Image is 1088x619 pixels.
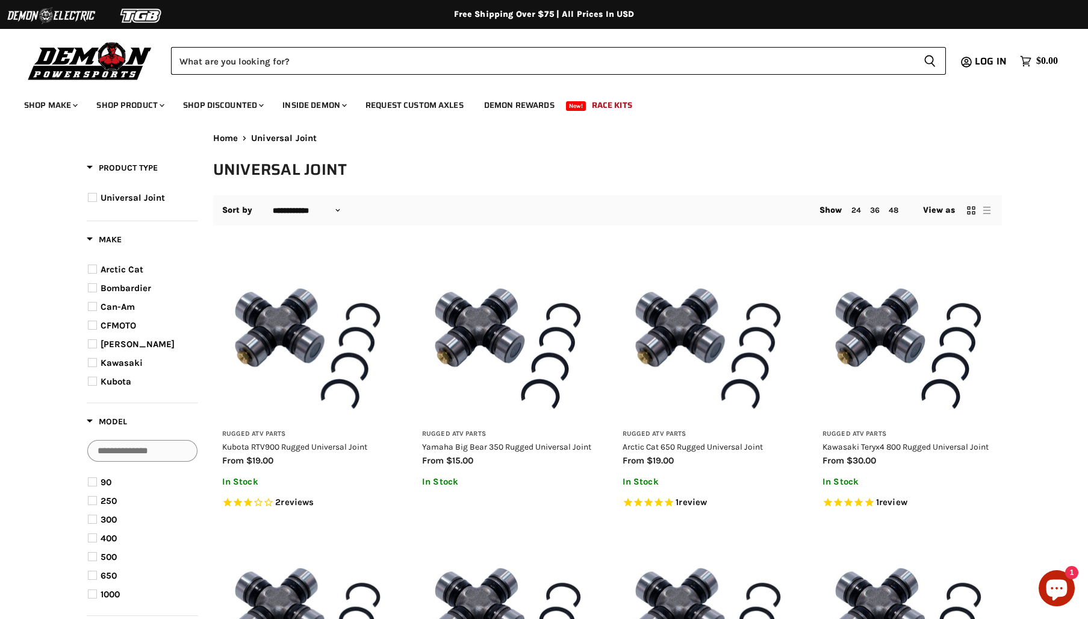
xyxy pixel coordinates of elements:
button: Filter by Make [87,234,122,249]
p: In Stock [822,477,993,487]
button: Search [914,47,946,75]
a: 48 [889,206,898,215]
p: In Stock [222,477,393,487]
span: from [822,455,844,466]
ul: Main menu [15,88,1055,118]
span: [PERSON_NAME] [101,339,175,350]
span: 90 [101,477,111,488]
form: Product [171,47,946,75]
span: from [422,455,444,466]
a: $0.00 [1014,52,1064,70]
span: $30.00 [847,455,876,466]
img: TGB Logo 2 [96,4,187,27]
a: 36 [870,206,880,215]
h3: Rugged ATV Parts [422,430,592,439]
a: Demon Rewards [475,93,564,118]
span: review [879,497,907,507]
span: Kawasaki [101,357,143,368]
span: 400 [101,533,117,544]
img: Kubota RTV900 Rugged Universal Joint [222,251,393,421]
p: In Stock [422,477,592,487]
span: Model [87,416,127,427]
div: Free Shipping Over $75 | All Prices In USD [63,9,1026,20]
a: Kawasaki Teryx4 800 Rugged Universal Joint [822,442,989,451]
span: $19.00 [246,455,273,466]
a: Request Custom Axles [356,93,473,118]
input: Search Options [87,440,197,462]
span: $0.00 [1036,55,1058,67]
a: Shop Make [15,93,85,118]
span: New! [566,101,586,111]
h3: Rugged ATV Parts [623,430,793,439]
a: Race Kits [583,93,641,118]
input: Search [171,47,914,75]
span: $19.00 [647,455,674,466]
span: Make [87,234,122,245]
span: Kubota [101,376,131,387]
img: Kawasaki Teryx4 800 Rugged Universal Joint [822,251,993,421]
span: View as [923,206,956,215]
span: 1 reviews [676,497,707,507]
h1: Universal Joint [213,160,1002,180]
span: Universal Joint [251,133,317,143]
span: reviews [281,497,314,507]
a: Log in [969,56,1014,67]
span: Arctic Cat [101,264,143,275]
nav: Collection utilities [213,195,1002,225]
span: Bombardier [101,283,151,294]
button: Filter by Product Type [87,162,158,177]
span: Universal Joint [101,192,165,203]
button: list view [981,204,993,216]
span: 300 [101,514,117,525]
span: CFMOTO [101,320,136,331]
a: Shop Discounted [174,93,271,118]
img: Demon Electric Logo 2 [6,4,96,27]
span: from [623,455,644,466]
span: review [679,497,707,507]
span: 500 [101,551,117,562]
span: from [222,455,244,466]
p: In Stock [623,477,793,487]
button: Filter by Model [87,416,127,431]
label: Sort by [222,206,253,215]
h3: Rugged ATV Parts [222,430,393,439]
span: 2 reviews [275,497,314,507]
a: Kubota RTV900 Rugged Universal Joint [222,442,367,451]
button: grid view [965,204,977,216]
a: Home [213,133,238,143]
span: 250 [101,495,117,506]
span: Rated 5.0 out of 5 stars 1 reviews [822,497,993,509]
a: 24 [851,206,861,215]
a: Inside Demon [273,93,354,118]
span: Show [819,205,842,215]
span: 1 reviews [876,497,907,507]
img: Arctic Cat 650 Rugged Universal Joint [623,251,793,421]
a: Arctic Cat 650 Rugged Universal Joint [623,442,763,451]
span: $15.00 [446,455,473,466]
span: Rated 3.0 out of 5 stars 2 reviews [222,497,393,509]
img: Yamaha Big Bear 350 Rugged Universal Joint [422,251,592,421]
span: Log in [975,54,1007,69]
span: 1000 [101,589,120,600]
inbox-online-store-chat: Shopify online store chat [1035,570,1078,609]
span: Can-Am [101,301,135,312]
span: 650 [101,570,117,581]
span: Rated 5.0 out of 5 stars 1 reviews [623,497,793,509]
span: Product Type [87,163,158,173]
nav: Breadcrumbs [213,133,1002,143]
a: Yamaha Big Bear 350 Rugged Universal Joint [422,442,591,451]
h3: Rugged ATV Parts [822,430,993,439]
img: Demon Powersports [24,39,156,82]
a: Shop Product [87,93,172,118]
